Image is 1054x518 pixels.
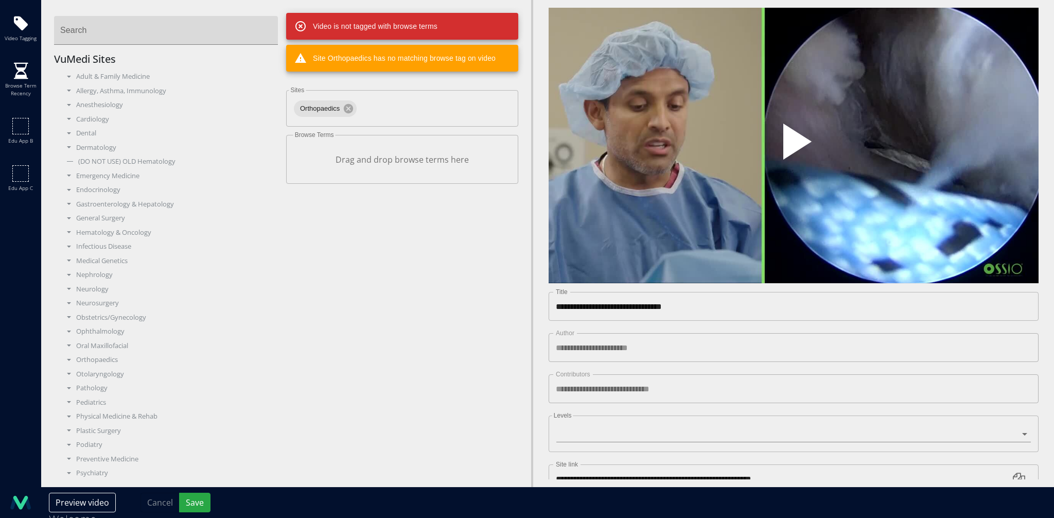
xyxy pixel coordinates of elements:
div: Dermatology [62,143,278,153]
div: Pediatrics [62,398,278,408]
div: Hematology & Oncology [62,228,278,238]
div: Endocrinology [62,185,278,195]
span: Browse term recency [3,82,39,97]
img: logo [10,492,31,513]
span: Video is not tagged with browse terms [294,20,437,32]
div: Allergy, Asthma, Immunology [62,86,278,96]
button: Copy link to clipboard [1007,467,1031,491]
button: Play Video [701,95,886,196]
div: (DO NOT USE) OLD Hematology [62,157,278,167]
div: Medical Genetics [62,256,278,266]
div: Adult & Family Medicine [62,72,278,82]
span: Video tagging [5,34,37,42]
div: Infectious Disease [62,241,278,252]
div: Neurosurgery [62,298,278,308]
button: Cancel [140,493,180,512]
h5: VuMedi Sites [54,53,286,65]
div: Nephrology [62,270,278,280]
div: Oral Maxillofacial [62,341,278,351]
div: Psychiatry [62,468,278,478]
video-js: Video Player [549,8,1039,284]
div: Gastroenterology & Hepatology [62,199,278,210]
div: Cardiology [62,114,278,125]
label: Sites [289,87,306,93]
div: Obstetrics/Gynecology [62,313,278,323]
div: Ophthalmology [62,326,278,337]
div: Preventive Medicine [62,454,278,464]
div: Podiatry [62,440,278,450]
button: Preview video [49,493,116,512]
div: Neurology [62,284,278,295]
label: Levels [552,412,573,419]
label: Browse Terms [293,132,336,138]
div: Emergency Medicine [62,171,278,181]
div: General Surgery [62,213,278,223]
div: Orthopaedics [294,100,357,117]
span: Site Orthopaedics has no matching browse tag on video [294,52,496,64]
p: Drag and drop browse terms here [294,153,511,166]
div: Physical Medicine & Rehab [62,411,278,422]
span: Edu app b [8,137,33,145]
div: Dental [62,128,278,139]
div: Orthopaedics [62,355,278,365]
span: Orthopaedics [294,103,346,114]
div: Plastic Surgery [62,426,278,436]
div: Pathology [62,383,278,393]
button: Save [179,493,210,512]
div: Otolaryngology [62,369,278,379]
div: Anesthesiology [62,100,278,110]
span: Edu app c [8,184,33,192]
